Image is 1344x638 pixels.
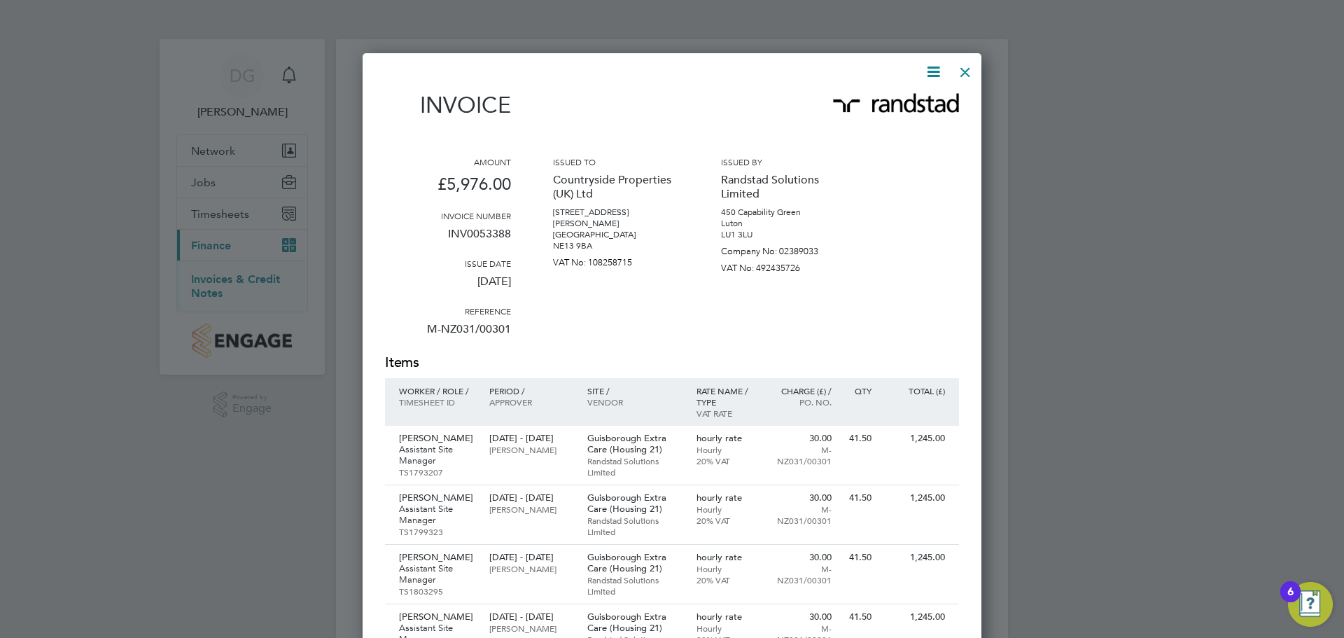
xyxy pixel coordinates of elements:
p: Countryside Properties (UK) Ltd [553,167,679,207]
p: Randstad Solutions Limited [587,515,682,537]
p: 20% VAT [696,455,757,466]
p: Hourly [696,504,757,515]
p: 30.00 [771,433,832,444]
p: Timesheet ID [399,396,475,408]
p: TS1793207 [399,466,475,478]
p: 1,245.00 [885,552,945,563]
p: 30.00 [771,492,832,504]
h3: Issued to [553,156,679,167]
p: Approver [489,396,573,408]
p: hourly rate [696,433,757,444]
div: 6 [1287,592,1294,610]
p: M-NZ031/00301 [771,444,832,466]
p: VAT No: 108258715 [553,251,679,268]
p: Hourly [696,623,757,634]
p: M-NZ031/00301 [771,504,832,526]
p: Guisborough Extra Care (Housing 21) [587,433,682,455]
p: 1,245.00 [885,492,945,504]
p: 1,245.00 [885,433,945,444]
p: [PERSON_NAME] [399,433,475,444]
p: [PERSON_NAME] [489,563,573,574]
p: Company No: 02389033 [721,240,847,257]
p: NE13 9BA [553,240,679,251]
p: hourly rate [696,552,757,563]
p: Vendor [587,396,682,408]
p: Total (£) [885,385,945,396]
p: Hourly [696,563,757,574]
p: Site / [587,385,682,396]
p: M-NZ031/00301 [385,317,511,353]
p: Luton [721,218,847,229]
p: 20% VAT [696,574,757,585]
p: [PERSON_NAME] [489,444,573,455]
h2: Items [385,353,959,373]
p: Period / [489,385,573,396]
p: [PERSON_NAME] [399,552,475,563]
p: [GEOGRAPHIC_DATA] [553,229,679,240]
p: Randstad Solutions Limited [587,455,682,478]
h3: Reference [385,305,511,317]
p: M-NZ031/00301 [771,563,832,585]
p: Worker / Role / [399,385,475,396]
p: [STREET_ADDRESS][PERSON_NAME] [553,207,679,229]
p: Assistant Site Manager [399,563,475,585]
p: 1,245.00 [885,611,945,623]
button: Open Resource Center, 6 new notifications [1288,582,1333,627]
p: Guisborough Extra Care (Housing 21) [587,611,682,634]
p: Hourly [696,444,757,455]
h3: Invoice number [385,210,511,221]
p: Guisborough Extra Care (Housing 21) [587,492,682,515]
p: 41.50 [846,492,871,504]
p: QTY [846,385,871,396]
p: 30.00 [771,611,832,623]
p: Charge (£) / [771,385,832,396]
p: [PERSON_NAME] [489,623,573,634]
h3: Issue date [385,258,511,269]
p: 30.00 [771,552,832,563]
img: randstad-logo-remittance.png [833,93,959,113]
p: TS1803295 [399,585,475,597]
p: [DATE] - [DATE] [489,433,573,444]
p: Assistant Site Manager [399,444,475,466]
p: 41.50 [846,611,871,623]
p: [DATE] - [DATE] [489,611,573,623]
p: Po. No. [771,396,832,408]
p: [DATE] [385,269,511,305]
p: Randstad Solutions Limited [587,574,682,597]
p: VAT No: 492435726 [721,257,847,274]
p: hourly rate [696,611,757,623]
p: Rate name / type [696,385,757,408]
h1: Invoice [385,92,511,118]
p: hourly rate [696,492,757,504]
p: LU1 3LU [721,229,847,240]
p: 41.50 [846,552,871,563]
p: Assistant Site Manager [399,504,475,526]
h3: Issued by [721,156,847,167]
p: VAT rate [696,408,757,419]
p: [PERSON_NAME] [489,504,573,515]
p: 20% VAT [696,515,757,526]
p: INV0053388 [385,221,511,258]
p: 450 Capability Green [721,207,847,218]
p: [DATE] - [DATE] [489,492,573,504]
p: Guisborough Extra Care (Housing 21) [587,552,682,574]
p: [PERSON_NAME] [399,492,475,504]
p: £5,976.00 [385,167,511,210]
p: [PERSON_NAME] [399,611,475,623]
p: [DATE] - [DATE] [489,552,573,563]
p: TS1799323 [399,526,475,537]
p: Randstad Solutions Limited [721,167,847,207]
h3: Amount [385,156,511,167]
p: 41.50 [846,433,871,444]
